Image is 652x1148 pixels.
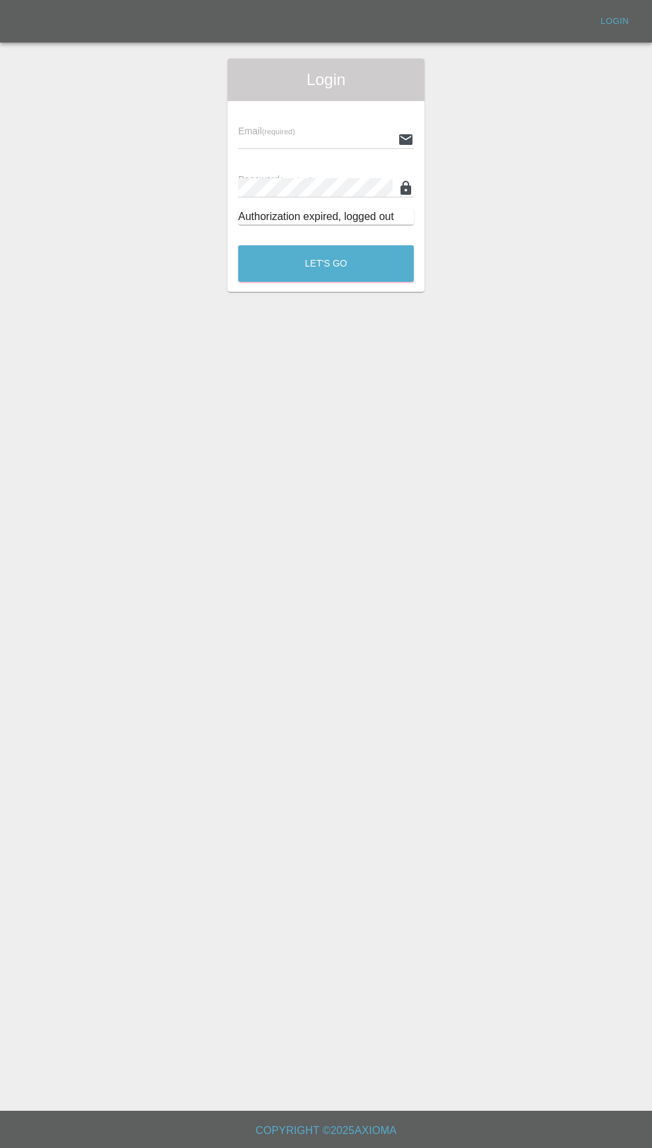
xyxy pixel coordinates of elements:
small: (required) [262,128,295,136]
h6: Copyright © 2025 Axioma [11,1121,641,1140]
span: Email [238,126,295,136]
div: Authorization expired, logged out [238,209,414,225]
small: (required) [280,176,313,184]
button: Let's Go [238,245,414,282]
a: Login [593,11,636,32]
span: Password [238,174,313,185]
span: Login [238,69,414,90]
